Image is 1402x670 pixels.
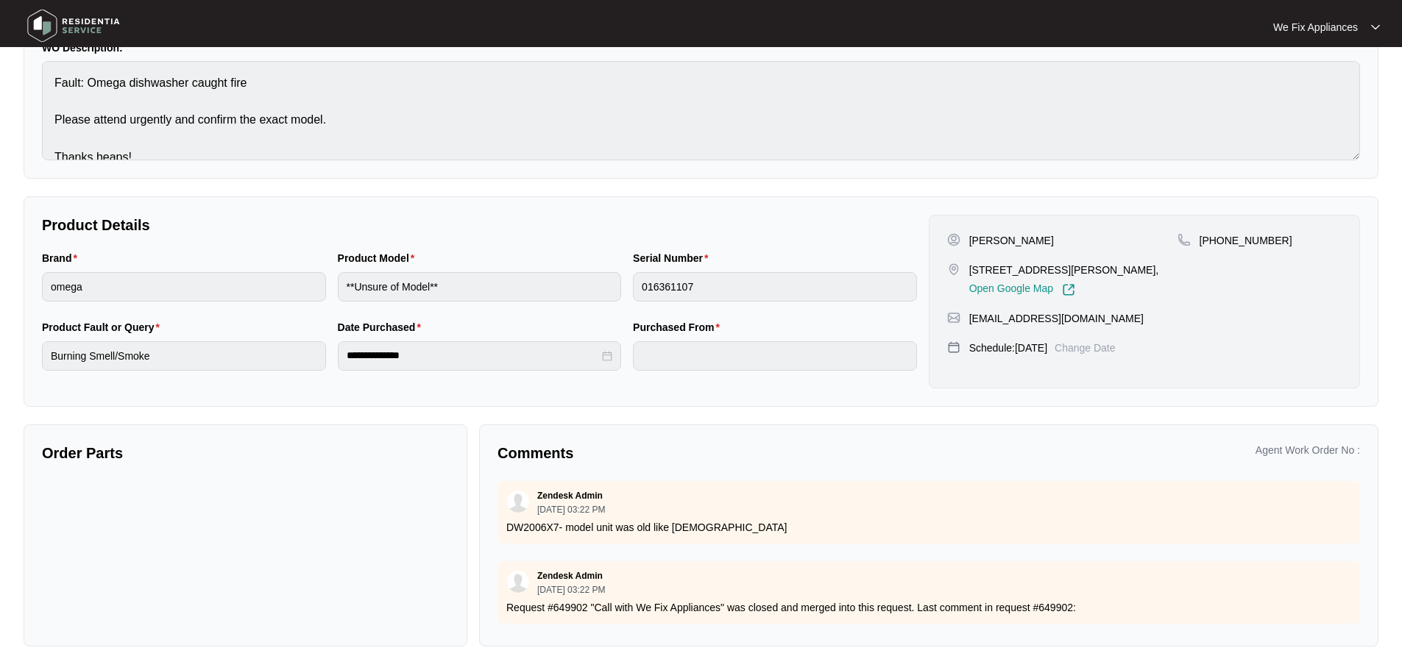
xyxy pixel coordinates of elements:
p: Request #649902 "Call with We Fix Appliances" was closed and merged into this request. Last comme... [506,600,1351,615]
p: DW2006X7- model unit was old like [DEMOGRAPHIC_DATA] [506,520,1351,535]
img: map-pin [947,311,960,324]
p: [DATE] 03:22 PM [537,585,605,594]
img: map-pin [947,341,960,354]
img: residentia service logo [22,4,125,48]
p: Order Parts [42,443,449,463]
p: Zendesk Admin [537,570,603,582]
p: We Fix Appliances [1273,20,1358,35]
textarea: Fault: Omega dishwasher caught fire Please attend urgently and confirm the exact model. Thanks he... [42,61,1360,160]
img: map-pin [1178,233,1191,246]
p: [PHONE_NUMBER] [1200,233,1292,248]
img: map-pin [947,263,960,276]
p: [DATE] 03:22 PM [537,505,605,514]
input: Product Model [338,272,622,302]
input: Product Fault or Query [42,341,326,371]
input: Date Purchased [347,348,600,363]
p: Agent Work Order No : [1256,443,1360,457]
a: Open Google Map [969,283,1075,296]
img: dropdown arrow [1371,24,1380,31]
label: Purchased From [633,320,726,335]
label: Date Purchased [338,320,427,335]
input: Brand [42,272,326,302]
p: Product Details [42,215,917,235]
p: [EMAIL_ADDRESS][DOMAIN_NAME] [969,311,1144,326]
p: [PERSON_NAME] [969,233,1054,248]
p: Change Date [1055,341,1116,355]
label: Product Fault or Query [42,320,166,335]
p: Zendesk Admin [537,490,603,502]
label: Brand [42,251,83,265]
p: Comments [498,443,918,463]
p: [STREET_ADDRESS][PERSON_NAME], [969,263,1159,277]
img: user.svg [507,571,529,593]
img: Link-External [1062,283,1075,296]
input: Purchased From [633,341,917,371]
img: user.svg [507,491,529,513]
label: Serial Number [633,251,714,265]
input: Serial Number [633,272,917,302]
label: Product Model [338,251,421,265]
p: Schedule: [DATE] [969,341,1047,355]
img: user-pin [947,233,960,246]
